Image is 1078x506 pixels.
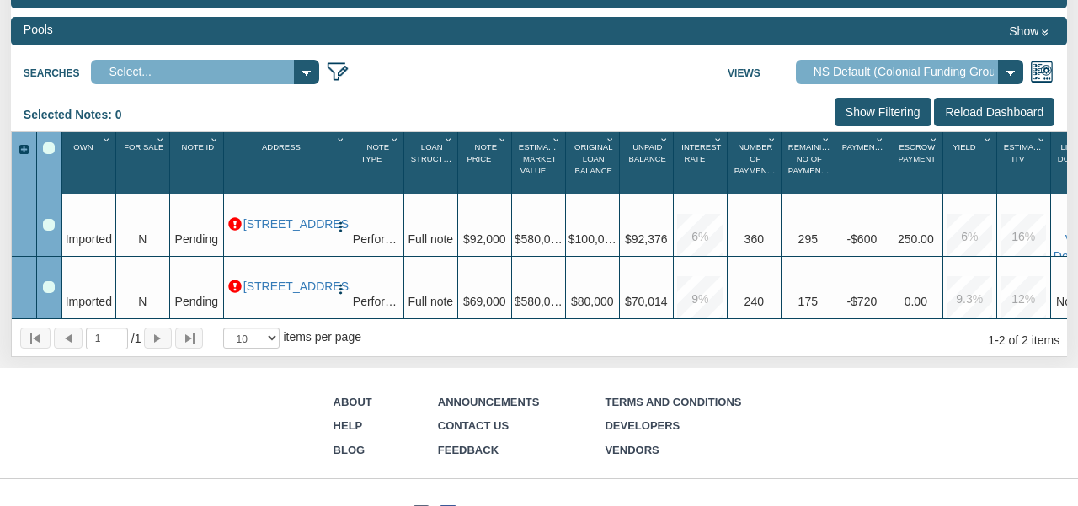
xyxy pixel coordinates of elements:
div: Column Menu [154,132,168,146]
span: $92,376 [625,232,668,246]
div: Sort None [838,137,889,188]
div: Estimated Market Value Sort None [515,137,565,188]
span: Announcements [438,396,540,408]
a: Blog [334,444,366,456]
div: 16.0 [1001,214,1046,259]
span: $80,000 [571,295,614,308]
span: Original Loan Balance [574,142,612,176]
span: 250.00 [898,232,934,246]
button: Page to first [20,328,51,349]
span: Note Type [361,142,389,163]
div: Sort None [461,137,511,188]
div: 9.0 [677,276,723,322]
span: Unpaid Balance [629,142,666,163]
div: Note Id Sort None [173,137,223,188]
span: Address [262,142,301,152]
span: Full note [408,232,453,246]
div: For Sale Sort None [119,137,169,188]
span: 360 [744,232,764,246]
div: Sort None [568,137,619,188]
div: Sort None [946,137,996,188]
div: Column Menu [604,132,618,146]
div: 12.0 [1001,276,1046,322]
input: Show Filtering [835,98,931,126]
span: 0.00 [905,295,927,308]
abbr: of [131,332,135,345]
span: Imported [66,295,112,308]
span: $69,000 [463,295,506,308]
div: Estimated Itv Sort None [1000,137,1050,188]
div: Column Menu [927,132,942,146]
div: Column Menu [766,132,780,146]
div: Sort None [65,137,115,188]
button: Press to open the note menu [334,217,347,234]
span: 295 [798,232,818,246]
a: Vendors [605,444,659,456]
div: Note Type Sort None [353,137,403,188]
span: Pending [175,232,218,246]
span: Imported [66,232,112,246]
div: Own Sort None [65,137,115,188]
div: Column Menu [658,132,672,146]
span: Payment(P&I) [842,142,898,152]
span: -$720 [846,295,877,308]
label: Searches [24,60,92,81]
span: Performing [353,295,410,308]
div: Column Menu [496,132,510,146]
div: Sort None [676,137,727,188]
div: Column Menu [550,132,564,146]
div: Selected Notes: 0 [24,98,135,131]
div: Sort None [730,137,781,188]
span: N [138,232,147,246]
img: edit_filter_icon.png [326,60,350,83]
abbr: through [995,333,999,347]
input: Selected page [86,328,128,349]
img: views.png [1030,60,1054,83]
div: Pools [24,21,53,38]
div: Column Menu [442,132,456,146]
div: Column Menu [1035,132,1049,146]
a: 0001 B Lafayette Ave, Baltimore, MD, 21202 [243,280,330,294]
a: Feedback [438,444,499,456]
span: $580,000 [515,232,563,246]
div: Unpaid Balance Sort None [622,137,673,188]
div: Sort None [353,137,403,188]
a: 0001 B Lafayette Ave, Baltimore, MD, 21202 [243,217,330,232]
span: Yield [953,142,975,152]
span: Loan Structure [411,142,461,163]
div: Column Menu [388,132,403,146]
div: Column Menu [334,132,349,146]
div: Column Menu [873,132,888,146]
div: Address Sort None [227,137,350,188]
span: -$600 [846,232,877,246]
input: Reload Dashboard [934,98,1054,126]
img: cell-menu.png [334,283,347,296]
div: Yield Sort None [946,137,996,188]
div: Interest Rate Sort None [676,137,727,188]
span: Note Id [182,142,215,152]
a: Contact Us [438,419,509,432]
div: Select All [43,142,55,154]
span: $580,000 [515,295,563,308]
div: Column Menu [819,132,834,146]
span: Note Price [467,142,497,163]
div: Sort None [784,137,835,188]
div: Column Menu [208,132,222,146]
span: Interest Rate [681,142,721,163]
button: Show [1003,21,1054,41]
span: Escrow Payment [899,142,937,163]
button: Page forward [144,328,172,349]
div: Sort None [227,137,350,188]
a: About [334,396,372,408]
div: Column Menu [100,132,115,146]
span: Performing [353,232,410,246]
span: Full note [408,295,453,308]
div: 6.0 [677,214,723,259]
span: $100,000 [568,232,617,246]
span: items per page [283,330,361,344]
span: Own [73,142,93,152]
label: Views [728,60,796,81]
div: Sort None [622,137,673,188]
div: Sort None [407,137,457,188]
div: Sort None [1000,137,1050,188]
